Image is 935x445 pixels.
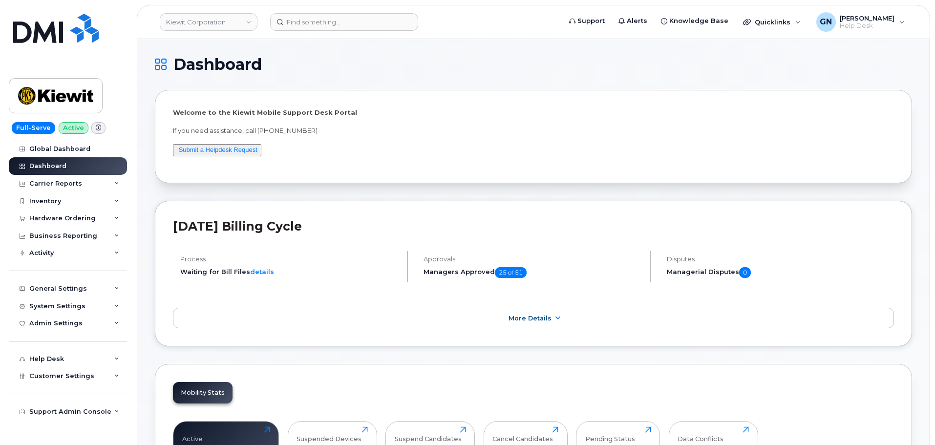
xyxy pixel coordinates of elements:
div: Cancel Candidates [492,426,553,443]
div: Suspend Candidates [395,426,462,443]
a: details [250,268,274,275]
li: Waiting for Bill Files [180,267,399,276]
span: 0 [739,267,751,278]
button: Submit a Helpdesk Request [173,144,261,156]
h2: [DATE] Billing Cycle [173,219,894,233]
h4: Process [180,255,399,263]
div: Data Conflicts [678,426,723,443]
span: More Details [509,315,552,322]
div: Pending Status [585,426,635,443]
a: Submit a Helpdesk Request [179,146,257,153]
p: If you need assistance, call [PHONE_NUMBER] [173,126,894,135]
h4: Approvals [424,255,642,263]
p: Welcome to the Kiewit Mobile Support Desk Portal [173,108,894,117]
h4: Disputes [667,255,894,263]
div: Active [182,426,203,443]
h5: Managerial Disputes [667,267,894,278]
span: Dashboard [173,57,262,72]
iframe: Messenger Launcher [892,403,928,438]
div: Suspended Devices [297,426,361,443]
h5: Managers Approved [424,267,642,278]
span: 25 of 51 [495,267,527,278]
